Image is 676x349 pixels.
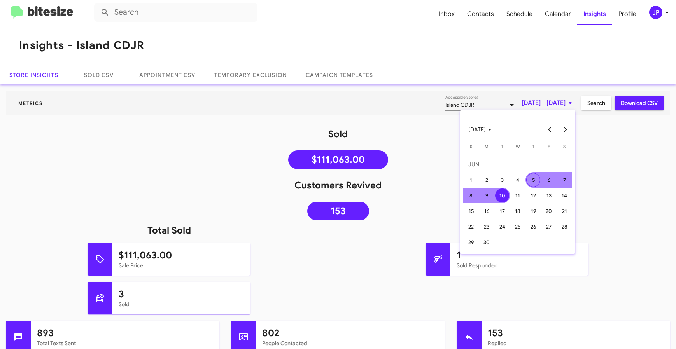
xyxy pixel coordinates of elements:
[494,143,510,154] th: Tuesday
[468,122,492,136] span: [DATE]
[462,122,498,137] button: Choose month and year
[557,172,572,188] td: June 7, 2025
[526,173,540,187] div: 5
[541,188,557,203] td: June 13, 2025
[525,219,541,234] td: June 26, 2025
[510,219,525,234] td: June 25, 2025
[526,188,540,202] div: 12
[480,173,494,187] div: 2
[495,220,509,234] div: 24
[494,219,510,234] td: June 24, 2025
[542,188,556,202] div: 13
[558,122,573,137] button: Next month
[495,204,509,218] div: 17
[480,220,494,234] div: 23
[542,204,556,218] div: 20
[463,188,479,203] td: June 8, 2025
[495,173,509,187] div: 3
[463,157,572,172] td: JUN
[510,172,525,188] td: June 4, 2025
[542,122,558,137] button: Previous month
[479,203,494,219] td: June 16, 2025
[525,143,541,154] th: Thursday
[511,220,525,234] div: 25
[479,219,494,234] td: June 23, 2025
[557,219,572,234] td: June 28, 2025
[480,188,494,202] div: 9
[557,203,572,219] td: June 21, 2025
[525,203,541,219] td: June 19, 2025
[557,188,571,202] div: 14
[480,204,494,218] div: 16
[511,173,525,187] div: 4
[479,143,494,154] th: Monday
[464,220,478,234] div: 22
[541,172,557,188] td: June 6, 2025
[541,203,557,219] td: June 20, 2025
[557,143,572,154] th: Saturday
[526,204,540,218] div: 19
[479,234,494,250] td: June 30, 2025
[557,188,572,203] td: June 14, 2025
[494,203,510,219] td: June 17, 2025
[479,172,494,188] td: June 2, 2025
[525,188,541,203] td: June 12, 2025
[557,204,571,218] div: 21
[541,219,557,234] td: June 27, 2025
[464,173,478,187] div: 1
[464,235,478,249] div: 29
[542,173,556,187] div: 6
[463,203,479,219] td: June 15, 2025
[463,234,479,250] td: June 29, 2025
[541,143,557,154] th: Friday
[494,188,510,203] td: June 10, 2025
[557,220,571,234] div: 28
[510,188,525,203] td: June 11, 2025
[525,172,541,188] td: June 5, 2025
[511,188,525,202] div: 11
[494,172,510,188] td: June 3, 2025
[510,143,525,154] th: Wednesday
[463,172,479,188] td: June 1, 2025
[542,220,556,234] div: 27
[480,235,494,249] div: 30
[557,173,571,187] div: 7
[463,219,479,234] td: June 22, 2025
[510,203,525,219] td: June 18, 2025
[464,204,478,218] div: 15
[463,143,479,154] th: Sunday
[511,204,525,218] div: 18
[464,188,478,202] div: 8
[526,220,540,234] div: 26
[495,188,509,202] div: 10
[479,188,494,203] td: June 9, 2025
